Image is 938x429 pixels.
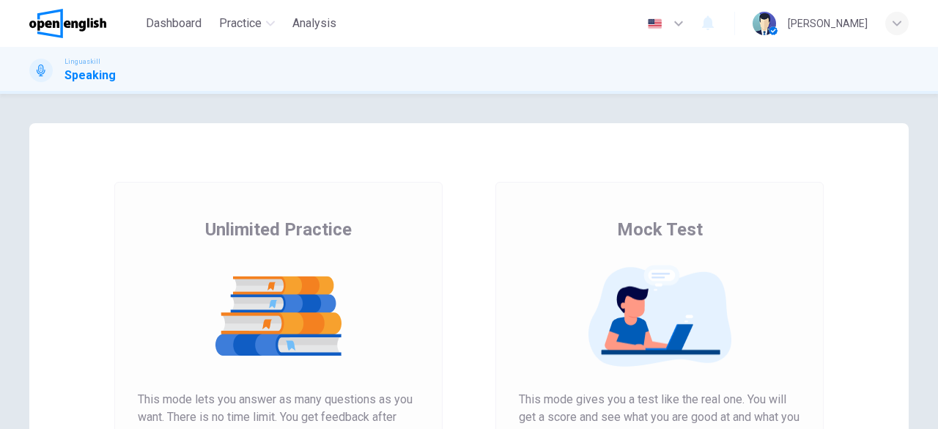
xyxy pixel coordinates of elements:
span: Unlimited Practice [205,218,352,241]
span: Mock Test [617,218,703,241]
a: OpenEnglish logo [29,9,140,38]
span: Practice [219,15,262,32]
img: en [646,18,664,29]
button: Dashboard [140,10,207,37]
span: Analysis [292,15,336,32]
button: Practice [213,10,281,37]
span: Dashboard [146,15,202,32]
div: [PERSON_NAME] [788,15,868,32]
img: OpenEnglish logo [29,9,106,38]
button: Analysis [287,10,342,37]
span: Linguaskill [64,56,100,67]
img: Profile picture [753,12,776,35]
h1: Speaking [64,67,116,84]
